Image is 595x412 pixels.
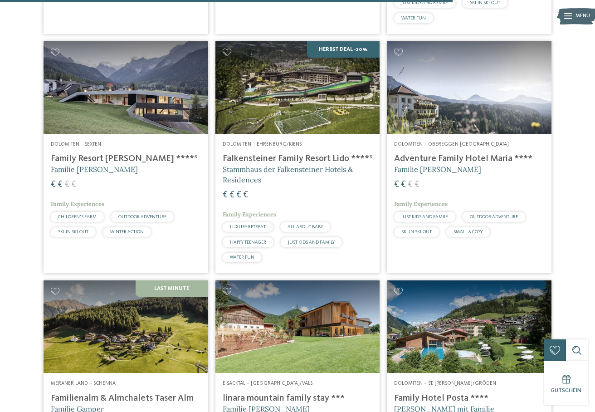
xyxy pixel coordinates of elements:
[58,230,88,234] span: SKI-IN SKI-OUT
[215,41,380,134] img: Familienhotels gesucht? Hier findet ihr die besten!
[223,142,302,147] span: Dolomiten – Ehrenburg/Kiens
[118,215,166,219] span: OUTDOOR ADVENTURE
[394,381,496,386] span: Dolomiten – St. [PERSON_NAME]/Gröden
[401,0,448,5] span: JUST KIDS AND FAMILY
[44,41,208,134] img: Family Resort Rainer ****ˢ
[58,215,97,219] span: CHILDREN’S FARM
[544,361,588,405] a: Gutschein
[51,142,101,147] span: Dolomiten – Sexten
[454,230,483,234] span: SMALL & COSY
[230,240,266,245] span: HAPPY TEENAGER
[394,180,399,189] span: €
[408,180,413,189] span: €
[229,191,234,200] span: €
[230,225,266,229] span: LUXURY RETREAT
[394,200,448,208] span: Family Experiences
[288,240,335,245] span: JUST KIDS AND FAMILY
[243,191,248,200] span: €
[551,387,581,393] span: Gutschein
[223,211,276,218] span: Family Experiences
[215,41,380,274] a: Familienhotels gesucht? Hier findet ihr die besten! Herbst Deal -20% Dolomiten – Ehrenburg/Kiens ...
[387,41,551,274] a: Familienhotels gesucht? Hier findet ihr die besten! Dolomiten – Obereggen-[GEOGRAPHIC_DATA] Adven...
[64,180,69,189] span: €
[44,280,208,373] img: Familienhotels gesucht? Hier findet ihr die besten!
[230,255,254,260] span: WATER FUN
[215,280,380,373] img: Familienhotels gesucht? Hier findet ihr die besten!
[223,381,312,386] span: Eisacktal – [GEOGRAPHIC_DATA]/Vals
[288,225,323,229] span: ALL ABOUT BABY
[394,393,544,404] h4: Family Hotel Posta ****
[51,180,56,189] span: €
[470,215,518,219] span: OUTDOOR ADVENTURE
[387,41,551,134] img: Adventure Family Hotel Maria ****
[387,280,551,373] img: Familienhotels gesucht? Hier findet ihr die besten!
[71,180,76,189] span: €
[401,230,432,234] span: SKI-IN SKI-OUT
[394,142,509,147] span: Dolomiten – Obereggen-[GEOGRAPHIC_DATA]
[51,153,201,164] h4: Family Resort [PERSON_NAME] ****ˢ
[51,381,116,386] span: Meraner Land – Schenna
[51,200,104,208] span: Family Experiences
[223,191,228,200] span: €
[58,180,63,189] span: €
[51,393,201,404] h4: Familienalm & Almchalets Taser Alm
[44,41,208,274] a: Familienhotels gesucht? Hier findet ihr die besten! Dolomiten – Sexten Family Resort [PERSON_NAME...
[394,165,481,174] span: Familie [PERSON_NAME]
[470,0,500,5] span: SKI-IN SKI-OUT
[415,180,419,189] span: €
[223,165,353,184] span: Stammhaus der Falkensteiner Hotels & Residences
[394,153,544,164] h4: Adventure Family Hotel Maria ****
[401,16,426,20] span: WATER FUN
[401,215,448,219] span: JUST KIDS AND FAMILY
[223,153,373,164] h4: Falkensteiner Family Resort Lido ****ˢ
[110,230,144,234] span: WINTER ACTION
[401,180,406,189] span: €
[223,393,373,404] h4: linara mountain family stay ***
[51,165,138,174] span: Familie [PERSON_NAME]
[236,191,241,200] span: €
